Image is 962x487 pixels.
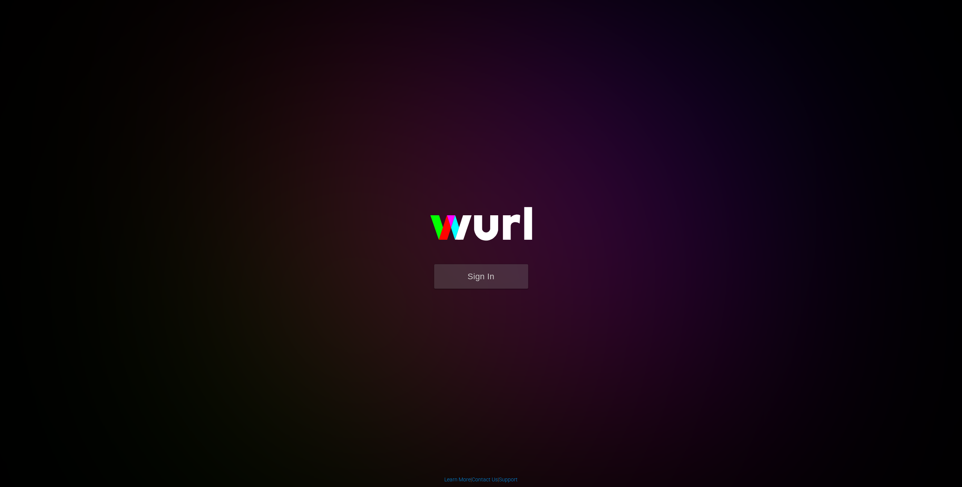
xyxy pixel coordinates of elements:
a: Contact Us [472,476,498,482]
a: Support [499,476,518,482]
img: wurl-logo-on-black-223613ac3d8ba8fe6dc639794a292ebdb59501304c7dfd60c99c58986ef67473.svg [406,191,556,264]
a: Learn More [444,476,471,482]
button: Sign In [434,264,528,289]
div: | | [444,476,518,483]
